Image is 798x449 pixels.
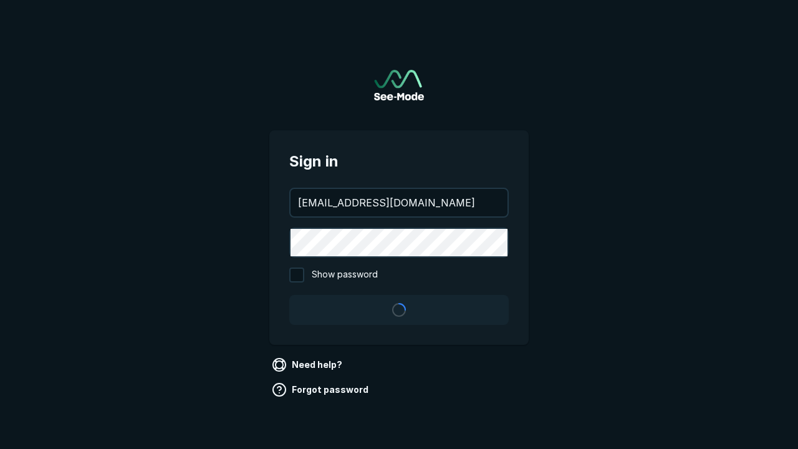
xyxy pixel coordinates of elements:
span: Sign in [289,150,509,173]
img: See-Mode Logo [374,70,424,100]
a: Go to sign in [374,70,424,100]
a: Forgot password [269,380,373,400]
input: your@email.com [291,189,507,216]
a: Need help? [269,355,347,375]
span: Show password [312,268,378,282]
